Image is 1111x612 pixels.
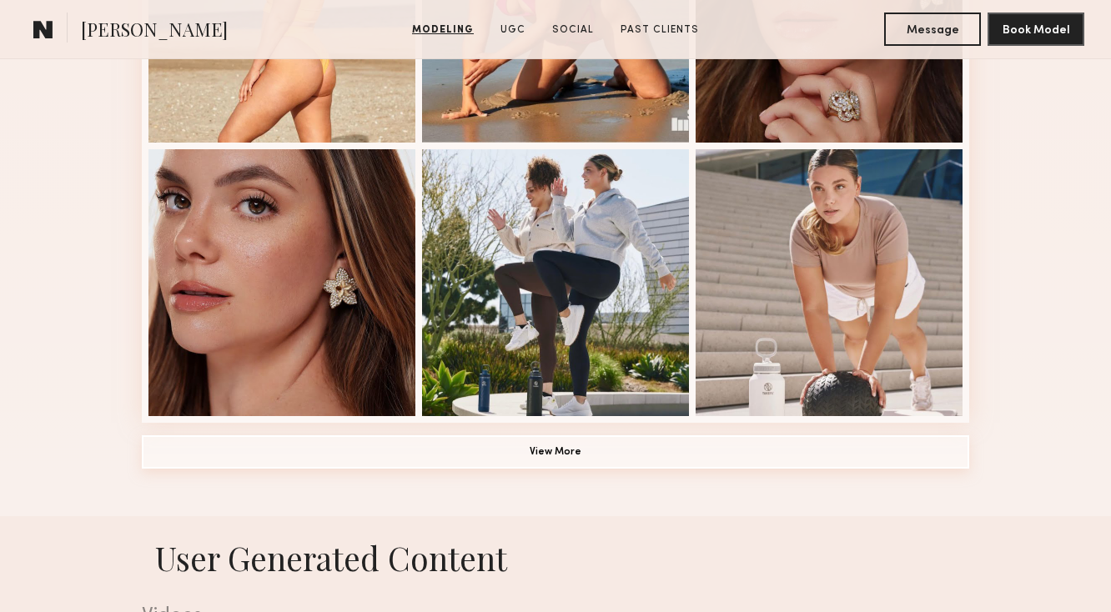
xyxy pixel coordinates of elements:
[884,13,981,46] button: Message
[494,23,532,38] a: UGC
[614,23,706,38] a: Past Clients
[81,17,228,46] span: [PERSON_NAME]
[128,536,983,579] h1: User Generated Content
[142,435,969,469] button: View More
[405,23,480,38] a: Modeling
[988,13,1084,46] button: Book Model
[545,23,601,38] a: Social
[988,22,1084,36] a: Book Model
